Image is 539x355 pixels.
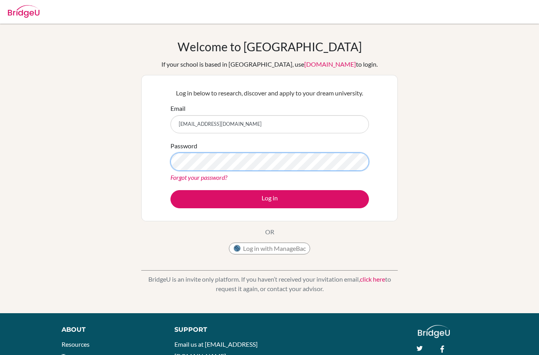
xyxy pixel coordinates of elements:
[161,60,378,69] div: If your school is based in [GEOGRAPHIC_DATA], use to login.
[170,104,185,113] label: Email
[174,325,262,334] div: Support
[418,325,450,338] img: logo_white@2x-f4f0deed5e89b7ecb1c2cc34c3e3d731f90f0f143d5ea2071677605dd97b5244.png
[8,5,39,18] img: Bridge-U
[62,340,90,348] a: Resources
[178,39,362,54] h1: Welcome to [GEOGRAPHIC_DATA]
[170,88,369,98] p: Log in below to research, discover and apply to your dream university.
[360,275,385,283] a: click here
[62,325,157,334] div: About
[229,243,310,254] button: Log in with ManageBac
[141,275,398,293] p: BridgeU is an invite only platform. If you haven’t received your invitation email, to request it ...
[170,190,369,208] button: Log in
[170,141,197,151] label: Password
[304,60,356,68] a: [DOMAIN_NAME]
[265,227,274,237] p: OR
[170,174,227,181] a: Forgot your password?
